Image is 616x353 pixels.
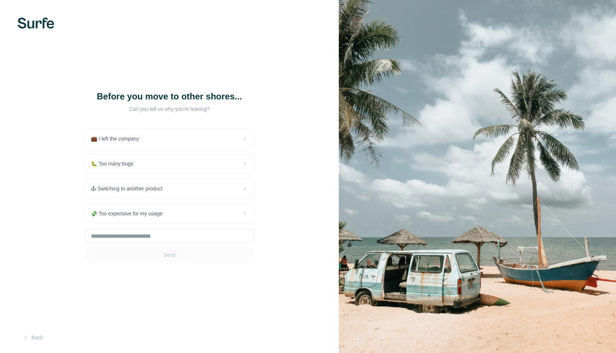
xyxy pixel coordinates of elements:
[96,91,243,102] h1: Before you move to other shores...
[96,105,243,113] p: Can you tell us why you're leaving?
[18,18,54,29] img: Surfe's logo
[91,210,168,217] span: 💸 Too expensive for my usage
[91,160,139,167] span: 🐛 Too many bugs
[18,331,48,344] button: Back
[91,185,168,192] span: 🕹 Switching to another product
[91,135,145,142] span: 💼 I left the company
